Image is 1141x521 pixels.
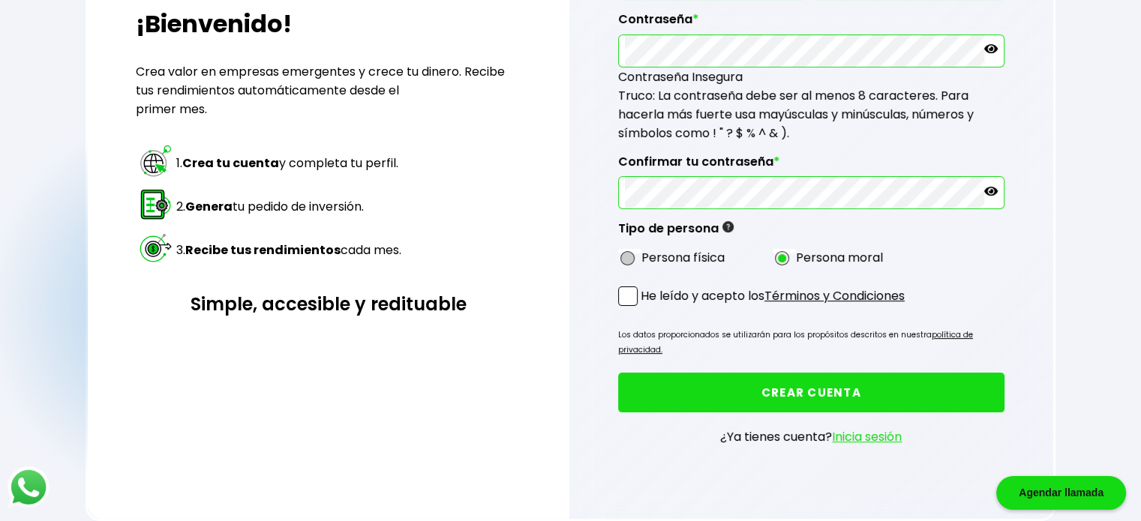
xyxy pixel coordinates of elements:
[796,248,883,267] label: Persona moral
[722,221,734,232] img: gfR76cHglkPwleuBLjWdxeZVvX9Wp6JBDmjRYY8JYDQn16A2ICN00zLTgIroGa6qie5tIuWH7V3AapTKqzv+oMZsGfMUqL5JM...
[641,248,725,267] label: Persona física
[136,291,521,317] h3: Simple, accesible y redituable
[138,230,173,265] img: paso 3
[138,187,173,222] img: paso 2
[764,287,905,304] a: Términos y Condiciones
[618,87,974,142] span: Truco: La contraseña debe ser al menos 8 caracteres. Para hacerla más fuerte usa mayúsculas y min...
[618,373,1004,412] button: CREAR CUENTA
[618,221,734,244] label: Tipo de persona
[176,186,402,228] td: 2. tu pedido de inversión.
[618,68,743,85] span: Contraseña Insegura
[138,143,173,178] img: paso 1
[618,328,1004,358] p: Los datos proporcionados se utilizarán para los propósitos descritos en nuestra
[618,154,1004,177] label: Confirmar tu contraseña
[176,142,402,184] td: 1. y completa tu perfil.
[618,12,1004,34] label: Contraseña
[832,428,902,445] a: Inicia sesión
[8,466,50,508] img: logos_whatsapp-icon.242b2217.svg
[176,229,402,271] td: 3. cada mes.
[996,476,1126,510] div: Agendar llamada
[182,154,279,172] strong: Crea tu cuenta
[641,286,905,305] p: He leído y acepto los
[185,198,233,215] strong: Genera
[618,329,973,355] a: política de privacidad.
[136,6,521,42] h2: ¡Bienvenido!
[720,427,902,446] p: ¿Ya tienes cuenta?
[185,241,341,259] strong: Recibe tus rendimientos
[136,62,521,118] p: Crea valor en empresas emergentes y crece tu dinero. Recibe tus rendimientos automáticamente desd...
